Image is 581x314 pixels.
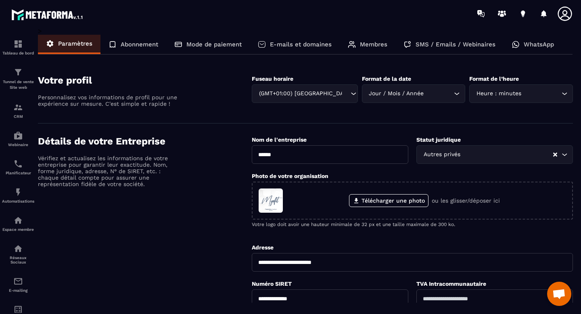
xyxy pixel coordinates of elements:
[38,136,252,147] h4: Détails de votre Entreprise
[13,159,23,169] img: scheduler
[362,75,411,82] label: Format de la date
[38,155,179,187] p: Vérifiez et actualisez les informations de votre entreprise pour garantir leur exactitude. Nom, f...
[416,281,486,287] label: TVA Intracommunautaire
[13,39,23,49] img: formation
[186,41,242,48] p: Mode de paiement
[426,89,452,98] input: Search for option
[474,89,523,98] span: Heure : minutes
[416,145,573,164] div: Search for option
[2,227,34,232] p: Espace membre
[2,153,34,181] a: schedulerschedulerPlanificateur
[2,199,34,203] p: Automatisations
[362,84,466,103] div: Search for option
[121,41,158,48] p: Abonnement
[523,89,560,98] input: Search for option
[469,75,519,82] label: Format de l’heure
[2,114,34,119] p: CRM
[13,276,23,286] img: email
[257,89,343,98] span: (GMT+01:00) [GEOGRAPHIC_DATA]
[11,7,84,22] img: logo
[422,150,462,159] span: Autres privés
[13,67,23,77] img: formation
[2,270,34,299] a: emailemailE-mailing
[13,216,23,225] img: automations
[2,142,34,147] p: Webinaire
[2,238,34,270] a: social-networksocial-networkRéseaux Sociaux
[252,84,358,103] div: Search for option
[252,136,307,143] label: Nom de l'entreprise
[432,197,500,204] p: ou les glisser/déposer ici
[13,187,23,197] img: automations
[416,136,461,143] label: Statut juridique
[13,244,23,253] img: social-network
[349,194,428,207] label: Télécharger une photo
[2,51,34,55] p: Tableau de bord
[2,125,34,153] a: automationsautomationsWebinaire
[2,171,34,175] p: Planificateur
[416,41,495,48] p: SMS / Emails / Webinaires
[524,41,554,48] p: WhatsApp
[38,94,179,107] p: Personnalisez vos informations de profil pour une expérience sur mesure. C'est simple et rapide !
[2,33,34,61] a: formationformationTableau de bord
[360,41,387,48] p: Membres
[13,131,23,140] img: automations
[2,96,34,125] a: formationformationCRM
[252,244,274,251] label: Adresse
[462,150,552,159] input: Search for option
[343,89,349,98] input: Search for option
[2,181,34,209] a: automationsautomationsAutomatisations
[252,173,328,179] label: Photo de votre organisation
[2,288,34,293] p: E-mailing
[13,103,23,112] img: formation
[367,89,426,98] span: Jour / Mois / Année
[553,152,557,158] button: Clear Selected
[469,84,573,103] div: Search for option
[2,209,34,238] a: automationsautomationsEspace membre
[547,282,571,306] a: Ouvrir le chat
[252,75,293,82] label: Fuseau horaire
[2,61,34,96] a: formationformationTunnel de vente Site web
[2,79,34,90] p: Tunnel de vente Site web
[38,75,252,86] h4: Votre profil
[2,255,34,264] p: Réseaux Sociaux
[58,40,92,47] p: Paramètres
[270,41,332,48] p: E-mails et domaines
[252,222,573,227] p: Votre logo doit avoir une hauteur minimale de 32 px et une taille maximale de 300 ko.
[252,281,292,287] label: Numéro SIRET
